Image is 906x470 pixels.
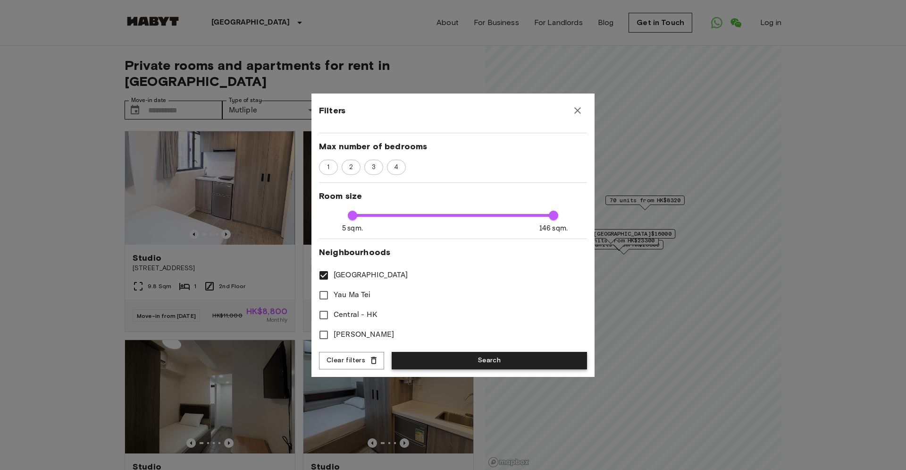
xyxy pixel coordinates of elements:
span: 146 sqm. [539,223,568,233]
span: Central - HK [334,309,377,321]
div: 4 [387,160,406,175]
div: 2 [342,160,361,175]
div: 3 [364,160,383,175]
button: Search [392,352,587,369]
span: Filters [319,105,345,116]
span: 2 [344,162,358,172]
span: Neighbourhoods [319,247,587,258]
span: 4 [389,162,403,172]
span: [PERSON_NAME] [334,329,394,341]
div: 1 [319,160,338,175]
span: 1 [322,162,335,172]
span: Max number of bedrooms [319,141,587,152]
span: [GEOGRAPHIC_DATA] [334,270,408,281]
span: Room size [319,190,587,202]
span: Yau Ma Tei [334,290,371,301]
button: Clear filters [319,352,384,369]
span: 5 sqm. [342,223,363,233]
span: 3 [367,162,381,172]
